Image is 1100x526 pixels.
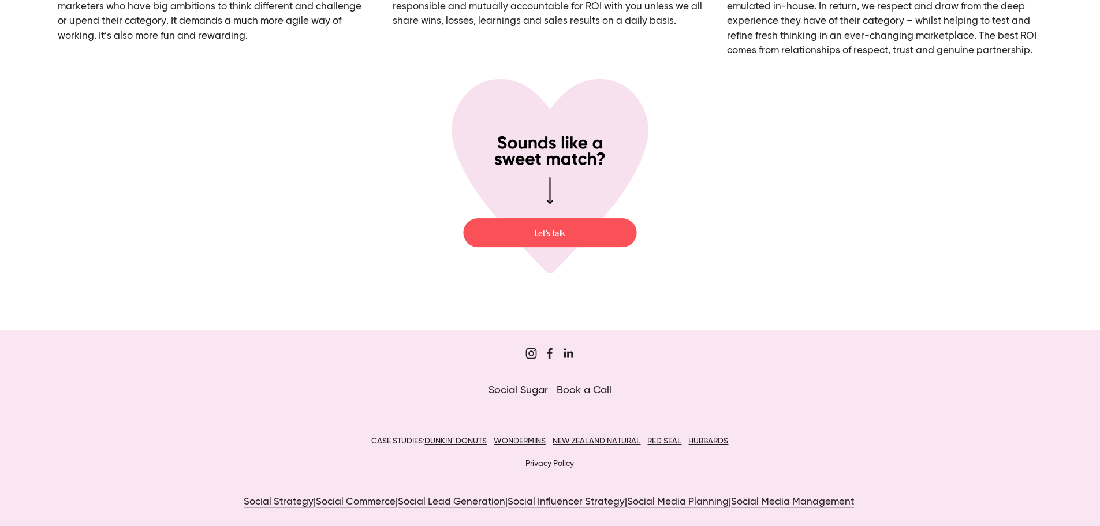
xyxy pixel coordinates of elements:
a: DUNKIN’ DONUTS [424,437,487,445]
a: Sugar&Partners [525,348,537,359]
a: NEW ZEALAND NATURAL [553,437,640,445]
a: Social Media Planning [627,497,729,508]
span: Social Sugar [489,385,548,396]
a: Social Media Management [731,497,854,508]
a: Social Strategy [244,497,314,508]
p: | | | | | [125,495,975,510]
a: Social Commerce [316,497,396,508]
a: RED SEAL [647,437,681,445]
a: Social Influencer Strategy [508,497,625,508]
a: Sugar Digi [544,348,555,359]
a: Book a Call [557,385,611,396]
a: HUBBARDS [688,437,728,445]
p: CASE STUDIES: [125,434,975,449]
img: Perfect-Match.png [452,78,649,274]
a: Privacy Policy [525,460,574,468]
a: Social Lead Generation [398,497,505,508]
a: WONDERMINS [494,437,546,445]
a: Jordan Eley [562,348,574,359]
